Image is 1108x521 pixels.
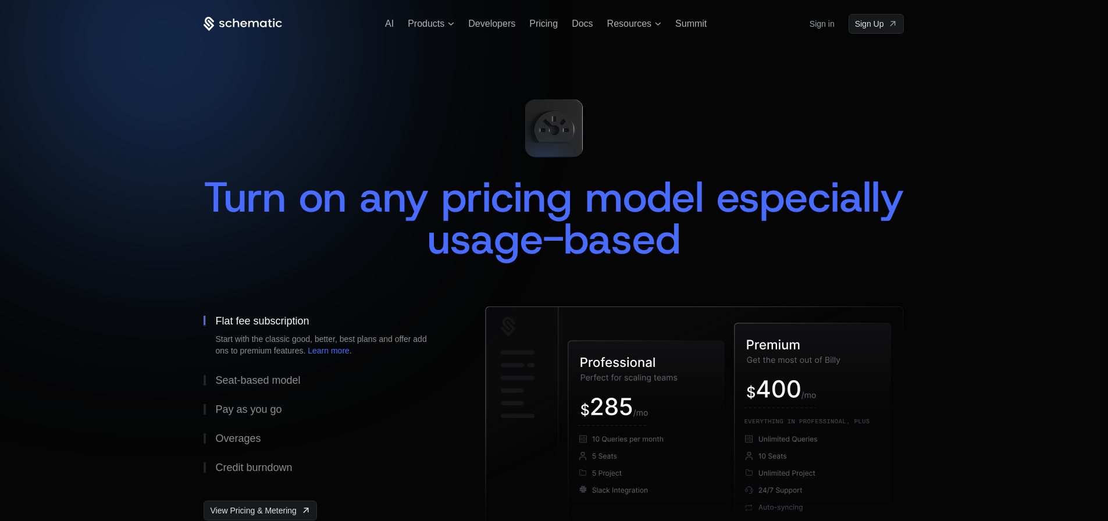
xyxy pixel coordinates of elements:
div: Credit burndown [215,462,292,473]
span: Turn on any pricing model especially usage-based [204,169,917,267]
span: Products [408,19,444,29]
button: Overages [204,424,448,453]
a: [object Object],[object Object] [204,501,316,520]
a: Learn more [308,346,350,355]
div: Seat-based model [215,375,300,386]
a: Summit [675,19,707,28]
span: Sign Up [855,18,884,30]
div: Pay as you go [215,404,282,415]
span: Resources [607,19,651,29]
span: View Pricing & Metering [210,505,296,516]
div: Flat fee subscription [215,316,309,326]
g: 285 [592,398,632,415]
a: AI [385,19,394,28]
a: Sign in [810,15,835,33]
div: Overages [215,433,261,444]
a: Developers [468,19,515,28]
button: Flat fee subscriptionStart with the classic good, better, best plans and offer add ons to premium... [204,306,448,366]
button: Credit burndown [204,453,448,482]
a: [object Object] [849,14,904,34]
button: Pay as you go [204,395,448,424]
div: Start with the classic good, better, best plans and offer add ons to premium features. . [215,333,436,356]
a: Docs [572,19,593,28]
a: Pricing [529,19,558,28]
button: Seat-based model [204,366,448,395]
g: 400 [757,380,800,398]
